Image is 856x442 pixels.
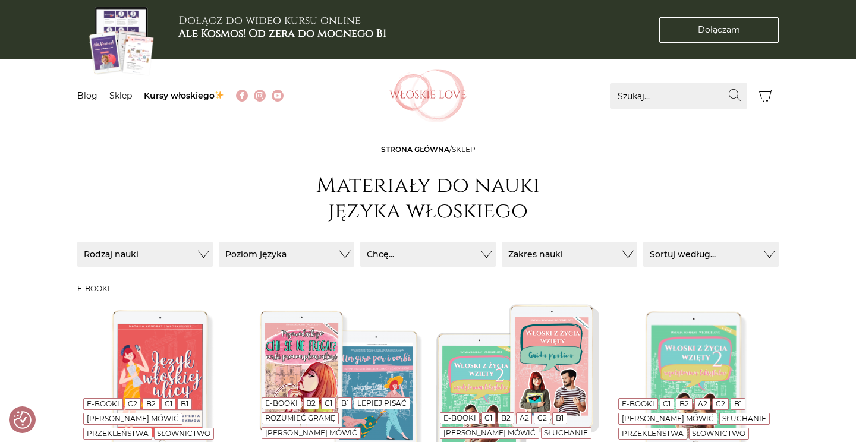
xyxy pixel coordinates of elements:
[556,413,564,422] a: B1
[14,411,32,429] img: Revisit consent button
[381,145,476,154] span: /
[622,414,714,423] a: [PERSON_NAME] mówić
[734,399,742,408] a: B1
[178,26,386,41] b: Ale Kosmos! Od zera do mocnego B1
[77,90,97,101] a: Blog
[484,413,492,422] a: C1
[306,399,316,408] a: B2
[157,429,210,438] a: Słownictwo
[452,145,476,154] span: sklep
[502,242,637,267] button: Zakres nauki
[663,399,671,408] a: C1
[77,242,213,267] button: Rodzaj nauki
[341,399,349,408] a: B1
[753,83,779,109] button: Koszyk
[128,399,137,408] a: C2
[87,414,179,423] a: [PERSON_NAME] mówić
[698,399,707,408] a: A2
[692,429,745,438] a: Słownictwo
[265,428,357,437] a: [PERSON_NAME] mówić
[544,428,588,437] a: Słuchanie
[219,242,354,267] button: Poziom języka
[146,399,156,408] a: B2
[77,285,779,293] h3: E-booki
[165,399,172,408] a: C1
[622,429,684,438] a: Przekleństwa
[109,90,132,101] a: Sklep
[325,399,332,408] a: C1
[698,24,740,36] span: Dołączam
[178,14,386,40] h3: Dołącz do wideo kursu online
[265,413,335,422] a: Rozumieć gramę
[622,399,654,408] a: E-booki
[360,242,496,267] button: Chcę...
[679,399,689,408] a: B2
[389,69,467,122] img: Włoskielove
[181,399,188,408] a: B1
[501,413,511,422] a: B2
[537,413,547,422] a: C2
[144,90,224,101] a: Kursy włoskiego
[610,83,747,109] input: Szukaj...
[643,242,779,267] button: Sortuj według...
[443,428,536,437] a: [PERSON_NAME] mówić
[309,173,547,224] h1: Materiały do nauki języka włoskiego
[87,399,119,408] a: E-booki
[381,145,449,154] a: Strona główna
[14,411,32,429] button: Preferencje co do zgód
[520,413,529,422] a: A2
[357,399,407,408] a: Lepiej pisać
[215,91,224,99] img: ✨
[716,399,725,408] a: C2
[87,429,149,438] a: Przekleństwa
[265,399,298,408] a: E-booki
[659,17,779,43] a: Dołączam
[722,414,766,423] a: Słuchanie
[443,413,476,422] a: E-booki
